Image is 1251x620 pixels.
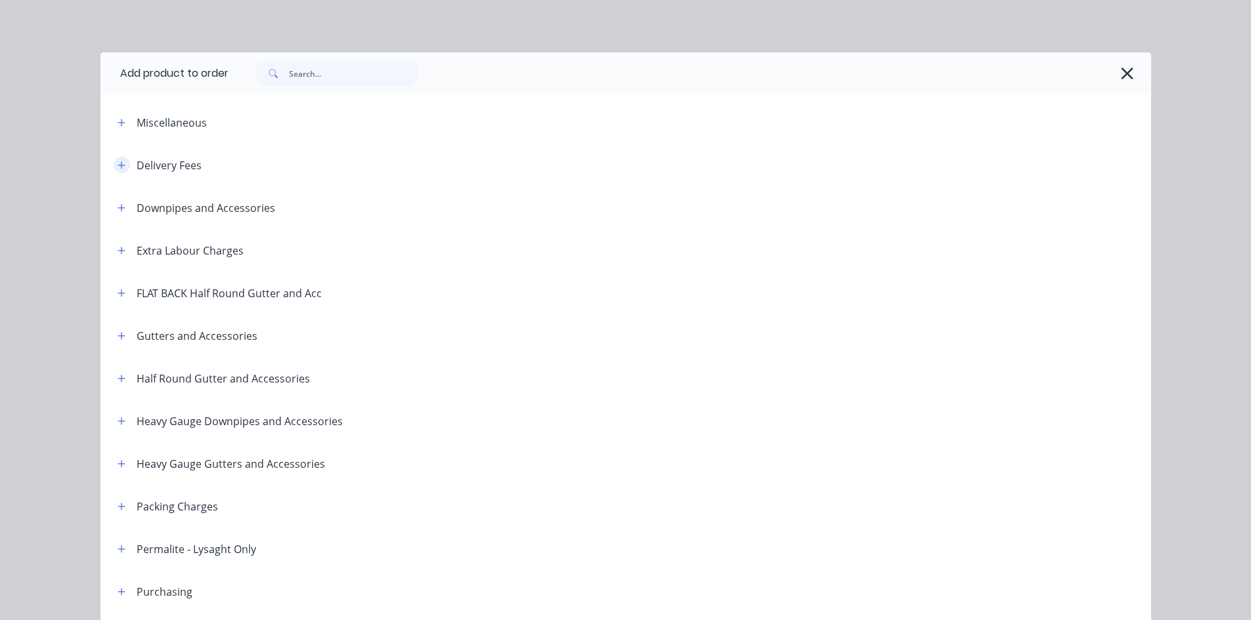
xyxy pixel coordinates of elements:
div: FLAT BACK Half Round Gutter and Acc [137,285,322,301]
input: Search... [289,60,419,87]
div: Packing Charges [137,499,218,514]
div: Delivery Fees [137,157,202,173]
div: Gutters and Accessories [137,328,257,344]
div: Permalite - Lysaght Only [137,541,256,557]
div: Miscellaneous [137,115,207,131]
div: Purchasing [137,584,192,600]
div: Heavy Gauge Gutters and Accessories [137,456,325,472]
div: Extra Labour Charges [137,243,244,258]
div: Downpipes and Accessories [137,200,275,216]
div: Half Round Gutter and Accessories [137,371,310,386]
div: Add product to order [100,52,229,94]
div: Heavy Gauge Downpipes and Accessories [137,413,343,429]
